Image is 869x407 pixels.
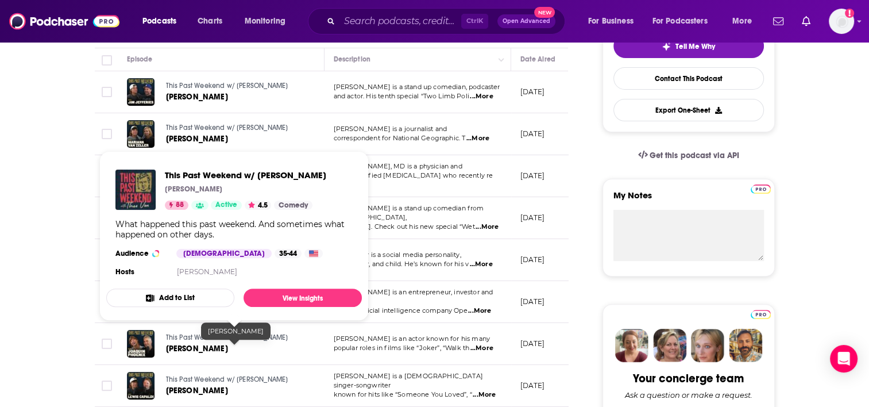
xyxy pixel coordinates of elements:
[520,297,545,306] p: [DATE]
[476,222,499,232] span: ...More
[334,222,475,231] span: [US_STATE]. Check out his new special “Wet
[134,12,191,30] button: open menu
[9,10,119,32] img: Podchaser - Follow, Share and Rate Podcasts
[334,125,447,133] span: [PERSON_NAME] is a journalist and
[275,249,302,258] div: 35-44
[615,329,648,362] img: Sydney Profile
[166,92,228,102] span: [PERSON_NAME]
[166,344,228,354] span: [PERSON_NAME]
[176,199,184,211] span: 88
[520,129,545,139] p: [DATE]
[274,201,312,210] a: Comedy
[829,9,854,34] img: User Profile
[751,183,771,194] a: Pro website
[334,260,469,268] span: entertainer, and child. He’s known for his v
[166,333,288,341] span: This Past Weekend w/ [PERSON_NAME]
[339,12,461,30] input: Search podcasts, credits, & more...
[334,83,500,91] span: [PERSON_NAME] is a stand up comedian, podcaster
[245,13,285,29] span: Monitoring
[208,327,264,335] span: [PERSON_NAME]
[629,141,748,170] a: Get this podcast via API
[245,201,271,210] button: 4.5
[650,151,739,160] span: Get this podcast via API
[334,134,466,142] span: correspondent for National Geographic. T
[724,12,766,30] button: open menu
[520,255,545,264] p: [DATE]
[198,13,222,29] span: Charts
[102,381,112,391] span: Toggle select row
[166,82,288,90] span: This Past Weekend w/ [PERSON_NAME]
[102,129,112,139] span: Toggle select row
[334,251,461,259] span: The Rizzler is a social media personality,
[334,306,468,314] span: of the artificial intelligence company Ope
[495,53,508,67] button: Column Actions
[334,288,493,305] span: [PERSON_NAME] is an entrepreneur, investor and CEO
[166,123,303,133] a: This Past Weekend w/ [PERSON_NAME]
[166,343,303,355] a: [PERSON_NAME]
[237,12,300,30] button: open menu
[468,306,491,316] span: ...More
[520,52,555,66] div: Date Aired
[461,14,488,29] span: Ctrl K
[165,170,326,181] a: This Past Weekend w/ Theo Von
[165,185,222,194] p: [PERSON_NAME]
[625,390,752,400] div: Ask a question or make a request.
[652,13,708,29] span: For Podcasters
[319,8,576,34] div: Search podcasts, credits, & more...
[466,134,489,143] span: ...More
[244,289,362,307] a: View Insights
[215,199,237,211] span: Active
[106,289,234,307] button: Add to List
[633,371,744,386] div: Your concierge team
[334,162,462,170] span: [PERSON_NAME], MD is a physician and
[166,81,303,91] a: This Past Weekend w/ [PERSON_NAME]
[645,12,724,30] button: open menu
[675,42,715,51] span: Tell Me Why
[497,14,555,28] button: Open AdvancedNew
[165,170,326,181] span: This Past Weekend w/ [PERSON_NAME]
[115,267,134,277] h4: Hosts
[520,171,545,181] p: [DATE]
[166,375,303,385] a: This Past Weekend w/ [PERSON_NAME]
[127,52,153,66] div: Episode
[580,12,648,30] button: open menu
[165,201,188,210] a: 88
[334,335,490,343] span: [PERSON_NAME] is an actor known for his many
[845,9,854,18] svg: Add a profile image
[102,339,112,349] span: Toggle select row
[176,249,272,258] div: [DEMOGRAPHIC_DATA]
[768,11,788,31] a: Show notifications dropdown
[751,310,771,319] img: Podchaser Pro
[190,12,229,30] a: Charts
[334,372,483,389] span: [PERSON_NAME] is a [DEMOGRAPHIC_DATA] singer-songwriter
[211,201,242,210] a: Active
[334,204,484,221] span: [PERSON_NAME] is a stand up comedian from [GEOGRAPHIC_DATA],
[829,9,854,34] button: Show profile menu
[166,91,303,103] a: [PERSON_NAME]
[691,329,724,362] img: Jules Profile
[797,11,815,31] a: Show notifications dropdown
[166,124,288,132] span: This Past Weekend w/ [PERSON_NAME]
[613,190,764,210] label: My Notes
[470,344,493,353] span: ...More
[613,67,764,90] a: Contact This Podcast
[732,13,752,29] span: More
[830,345,858,373] div: Open Intercom Messenger
[662,42,671,51] img: tell me why sparkle
[613,99,764,121] button: Export One-Sheet
[334,92,469,100] span: and actor. His tenth special “Two Limb Poli
[751,308,771,319] a: Pro website
[115,170,156,210] img: This Past Weekend w/ Theo Von
[520,339,545,348] p: [DATE]
[166,133,303,145] a: [PERSON_NAME]
[166,386,228,396] span: [PERSON_NAME]
[520,213,545,222] p: [DATE]
[470,260,493,269] span: ...More
[503,18,550,24] span: Open Advanced
[334,171,493,179] span: board-certified [MEDICAL_DATA] who recently re
[102,87,112,97] span: Toggle select row
[653,329,686,362] img: Barbara Profile
[520,381,545,390] p: [DATE]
